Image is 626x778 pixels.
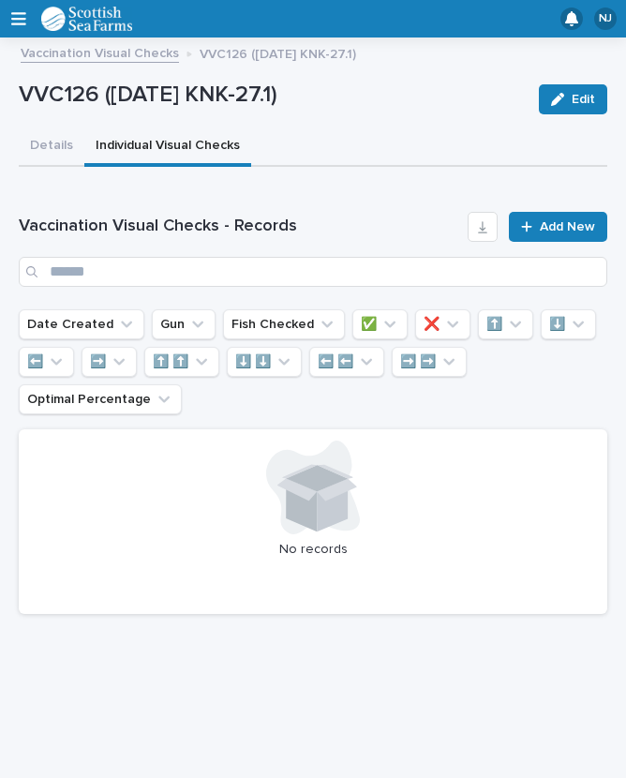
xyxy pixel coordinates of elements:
[572,93,595,106] span: Edit
[30,542,596,558] p: No records
[19,82,524,109] p: VVC126 ([DATE] KNK-27.1)
[41,7,133,31] img: uOABhIYSsOPhGJQdTwEw
[200,42,356,63] p: VVC126 ([DATE] KNK-27.1)
[19,384,182,414] button: Optimal Percentage
[540,220,595,233] span: Add New
[19,257,607,287] input: Search
[223,309,345,339] button: Fish Checked
[352,309,408,339] button: ✅
[478,309,533,339] button: ⬆️
[19,309,144,339] button: Date Created
[19,216,460,238] h1: Vaccination Visual Checks - Records
[82,347,137,377] button: ➡️
[509,212,607,242] a: Add New
[594,7,617,30] div: NJ
[227,347,302,377] button: ⬇️ ⬇️
[21,41,179,63] a: Vaccination Visual Checks
[415,309,470,339] button: ❌
[19,127,84,167] button: Details
[541,309,596,339] button: ⬇️
[152,309,216,339] button: Gun
[309,347,384,377] button: ⬅️ ⬅️
[144,347,219,377] button: ⬆️ ⬆️
[392,347,467,377] button: ➡️ ➡️
[539,84,607,114] button: Edit
[84,127,251,167] button: Individual Visual Checks
[19,347,74,377] button: ⬅️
